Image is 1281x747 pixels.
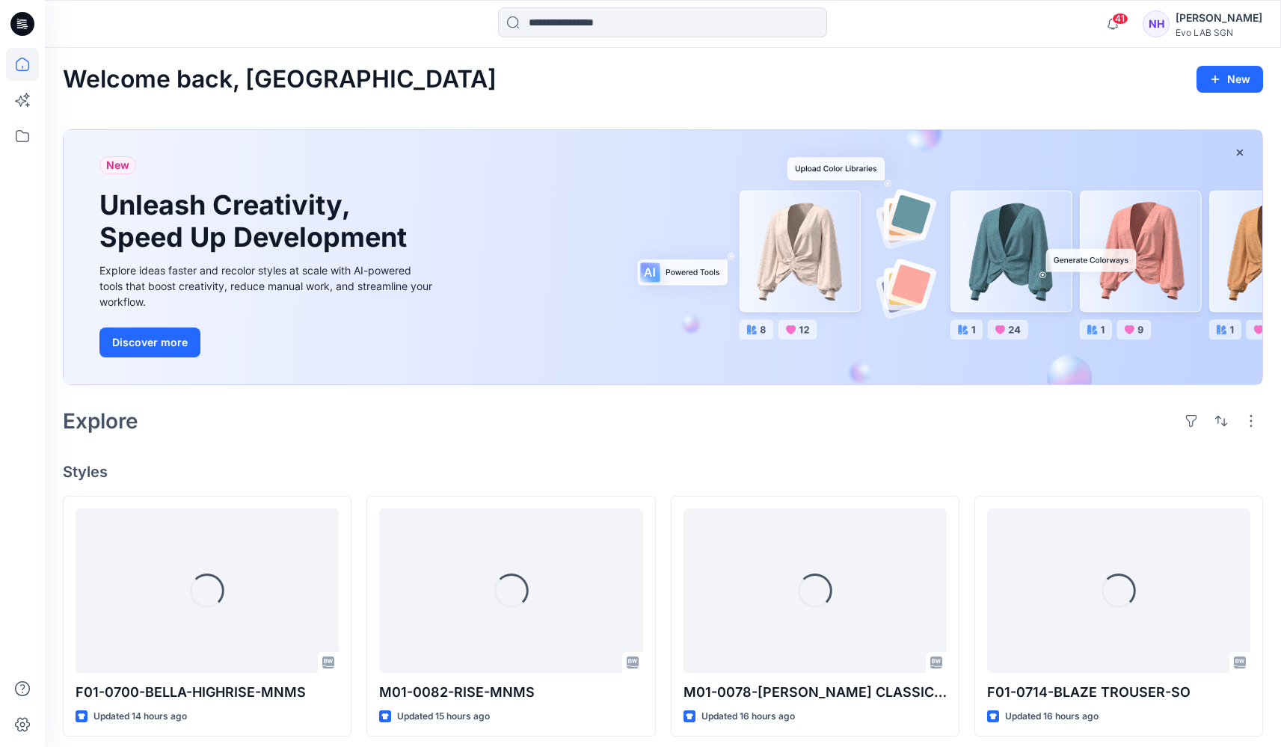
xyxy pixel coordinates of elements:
a: Discover more [99,328,436,357]
h1: Unleash Creativity, Speed Up Development [99,189,414,253]
p: Updated 16 hours ago [701,709,795,725]
p: Updated 14 hours ago [93,709,187,725]
span: 41 [1112,13,1128,25]
p: M01-0082-RISE-MNMS [379,682,642,703]
span: New [106,156,129,174]
h2: Explore [63,409,138,433]
div: NH [1143,10,1170,37]
p: Updated 15 hours ago [397,709,490,725]
div: Evo LAB SGN [1176,27,1262,38]
div: [PERSON_NAME] [1176,9,1262,27]
h4: Styles [63,463,1263,481]
h2: Welcome back, [GEOGRAPHIC_DATA] [63,66,497,93]
button: Discover more [99,328,200,357]
p: Updated 16 hours ago [1005,709,1099,725]
p: F01-0714-BLAZE TROUSER-SO [987,682,1250,703]
button: New [1196,66,1263,93]
div: Explore ideas faster and recolor styles at scale with AI-powered tools that boost creativity, red... [99,262,436,310]
p: M01-0078-[PERSON_NAME] CLASSIC-MNMS [683,682,947,703]
p: F01-0700-BELLA-HIGHRISE-MNMS [76,682,339,703]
